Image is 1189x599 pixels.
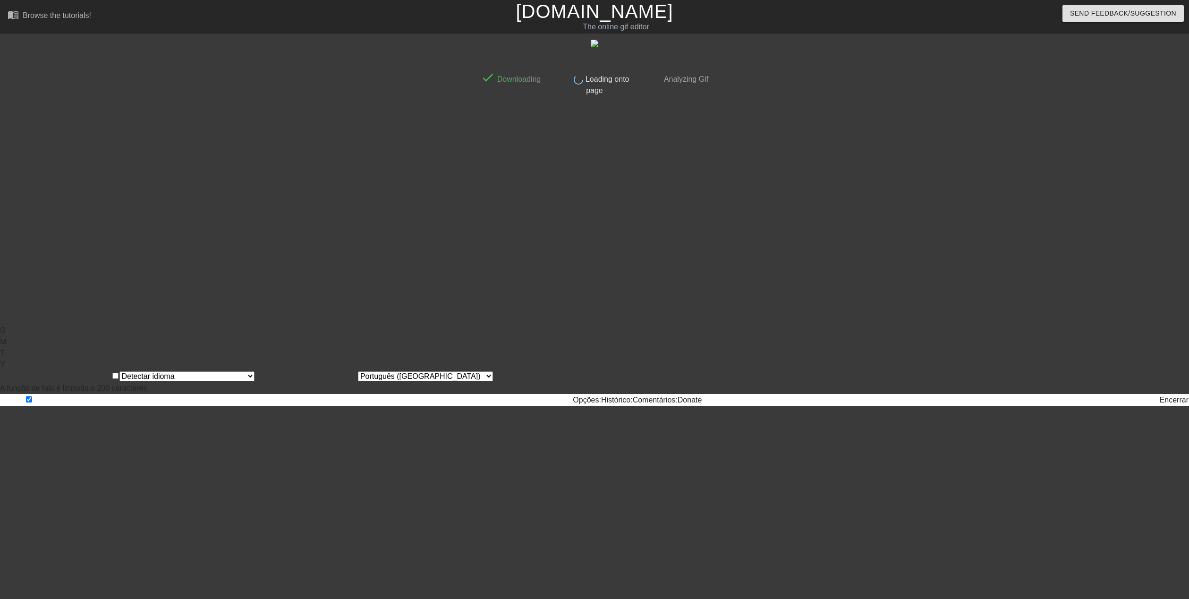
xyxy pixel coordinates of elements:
input: Bloquear idioma [112,373,119,379]
span: Analyzing Gif [662,75,708,83]
span: Loading onto page [583,75,629,94]
div: Browse the tutorials! [23,11,91,19]
a: Browse the tutorials! [8,9,91,24]
img: PjzQD.gif [591,40,598,47]
div: The online gif editor [401,21,831,33]
span: Comentários [633,396,676,404]
input: Mostrar o botão do ImTranslator 3 segundos [26,396,32,402]
a: [DOMAIN_NAME] [516,1,673,22]
span: Faça sua contribuição [678,396,702,404]
span: Send Feedback/Suggestion [1070,8,1176,19]
span: Downloading [495,75,541,83]
button: Send Feedback/Suggestion [1062,5,1184,22]
span: menu_book [8,9,19,20]
span: done [481,70,495,85]
span: Mostrar opções [573,396,599,404]
td: : : : [116,394,1159,406]
span: Histórico de tradução [601,396,630,404]
span: Encerrar [1160,396,1189,404]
